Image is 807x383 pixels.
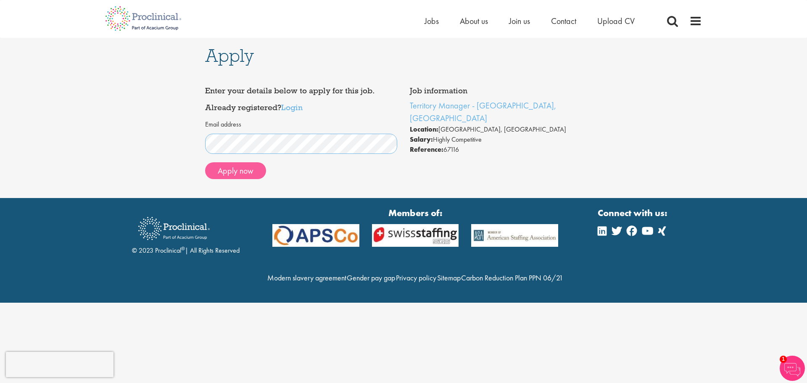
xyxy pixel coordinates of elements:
div: © 2023 Proclinical | All Rights Reserved [132,211,240,256]
h4: Enter your details below to apply for this job. Already registered? [205,87,398,111]
a: Gender pay gap [347,273,395,283]
strong: Location: [410,125,438,134]
a: Carbon Reduction Plan PPN 06/21 [461,273,563,283]
span: Apply [205,44,254,67]
button: Apply now [205,162,266,179]
a: Join us [509,16,530,26]
li: 67116 [410,145,602,155]
a: Upload CV [597,16,635,26]
a: Sitemap [437,273,461,283]
a: Jobs [425,16,439,26]
strong: Connect with us: [598,206,669,219]
a: About us [460,16,488,26]
sup: ® [181,245,185,252]
img: Proclinical Recruitment [132,211,216,246]
li: [GEOGRAPHIC_DATA], [GEOGRAPHIC_DATA] [410,124,602,135]
strong: Members of: [272,206,558,219]
a: Login [281,102,303,112]
span: 1 [780,356,787,363]
img: APSCo [266,224,366,247]
h4: Job information [410,87,602,95]
img: APSCo [366,224,465,247]
img: Chatbot [780,356,805,381]
strong: Salary: [410,135,433,144]
li: Highly Competitive [410,135,602,145]
a: Territory Manager - [GEOGRAPHIC_DATA], [GEOGRAPHIC_DATA] [410,100,556,124]
img: APSCo [465,224,564,247]
a: Modern slavery agreement [267,273,346,283]
strong: Reference: [410,145,443,154]
iframe: reCAPTCHA [6,352,113,377]
a: Contact [551,16,576,26]
label: Email address [205,120,241,129]
a: Privacy policy [396,273,436,283]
